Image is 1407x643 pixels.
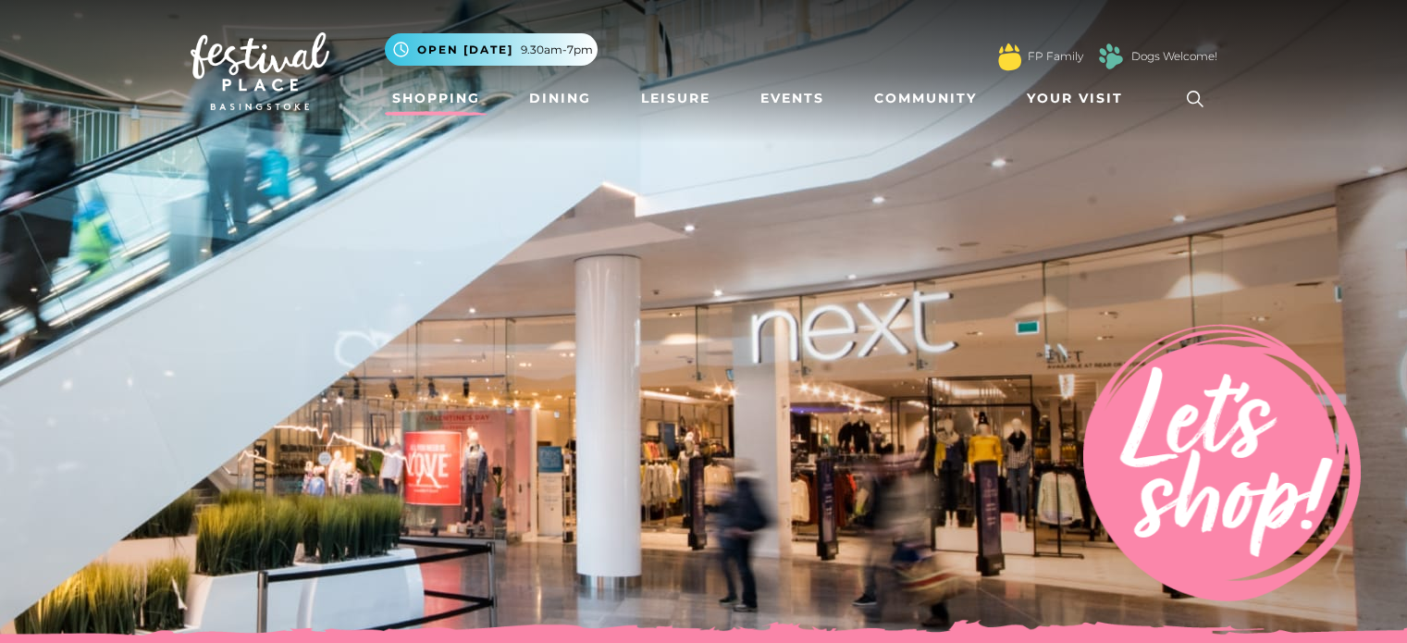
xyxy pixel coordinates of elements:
[417,42,513,58] span: Open [DATE]
[1028,48,1083,65] a: FP Family
[385,81,488,116] a: Shopping
[1019,81,1140,116] a: Your Visit
[634,81,718,116] a: Leisure
[385,33,598,66] button: Open [DATE] 9.30am-7pm
[753,81,832,116] a: Events
[1131,48,1217,65] a: Dogs Welcome!
[1027,89,1123,108] span: Your Visit
[867,81,984,116] a: Community
[191,32,329,110] img: Festival Place Logo
[522,81,599,116] a: Dining
[521,42,593,58] span: 9.30am-7pm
